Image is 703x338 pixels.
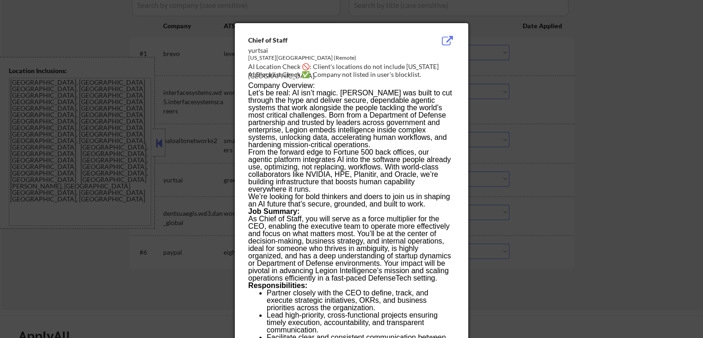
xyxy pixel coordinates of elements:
p: As Chief of Staff, you will serve as a force multiplier for the CEO, enabling the executive team ... [248,215,454,282]
strong: Responsibilities: [248,282,307,289]
div: AI Blocklist Check ✅: Company not listed in user's blocklist. [248,70,458,79]
div: [US_STATE][GEOGRAPHIC_DATA] (Remote) [248,54,408,62]
p: Let’s be real: AI isn’t magic. [PERSON_NAME] was built to cut through the hype and deliver secure... [248,89,454,149]
p: Partner closely with the CEO to define, track, and execute strategic initiatives, OKRs, and busin... [267,289,454,312]
div: Chief of Staff [248,36,408,45]
p: Lead high-priority, cross-functional projects ensuring timely execution, accountability, and tran... [267,312,454,334]
div: yurtsai [248,46,408,55]
strong: Job Summary: [248,207,300,215]
p: We’re looking for bold thinkers and doers to join us in shaping an AI future that’s secure, groun... [248,193,454,208]
p: From the forward edge to Fortune 500 back offices, our agentic platform integrates AI into the so... [248,149,454,193]
h4: Company Overview: [248,82,454,89]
